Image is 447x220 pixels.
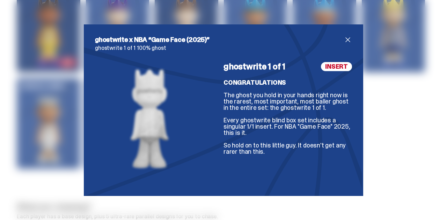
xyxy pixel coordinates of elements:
[223,78,286,87] b: CONGRATULATIONS
[344,36,352,44] button: close
[223,79,352,172] div: The ghost you hold in your hands right now is the rarest, most important, most baller ghost in th...
[223,62,285,71] h4: ghostwrite 1 of 1
[95,45,352,51] p: ghostwrite 1 of 1 100% ghost
[95,36,344,44] h2: ghostwrite x NBA “Game Face (2025)”
[104,62,193,174] img: NBA%20Game%20Face%20-%20Website%20Archive.71%201.png
[321,62,352,71] span: INSERT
